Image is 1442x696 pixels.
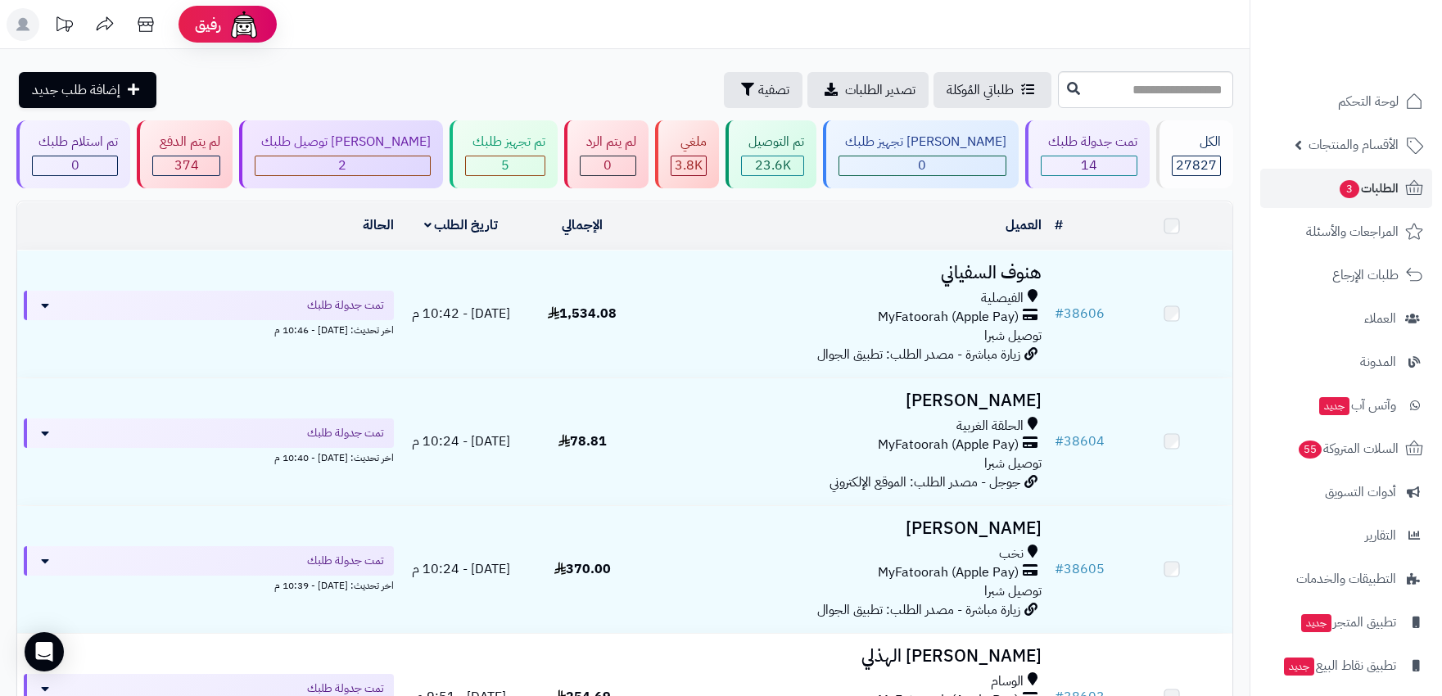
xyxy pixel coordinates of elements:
[33,156,117,175] div: 0
[255,156,430,175] div: 2
[878,308,1019,327] span: MyFatoorah (Apple Pay)
[755,156,791,175] span: 23.6K
[548,304,617,323] span: 1,534.08
[228,8,260,41] img: ai-face.png
[671,156,706,175] div: 3844
[195,15,221,34] span: رفيق
[1260,386,1432,425] a: وآتس آبجديد
[984,581,1042,601] span: توصيل شبرا
[878,563,1019,582] span: MyFatoorah (Apple Pay)
[933,72,1051,108] a: طلباتي المُوكلة
[1260,169,1432,208] a: الطلبات3
[32,80,120,100] span: إضافة طلب جديد
[1260,212,1432,251] a: المراجعات والأسئلة
[724,72,802,108] button: تصفية
[1296,567,1396,590] span: التطبيقات والخدمات
[363,215,394,235] a: الحالة
[1006,215,1042,235] a: العميل
[947,80,1014,100] span: طلباتي المُوكلة
[741,133,803,151] div: تم التوصيل
[671,133,707,151] div: ملغي
[1365,524,1396,547] span: التقارير
[174,156,199,175] span: 374
[845,80,915,100] span: تصدير الطلبات
[1298,441,1322,459] span: 55
[1041,133,1137,151] div: تمت جدولة طلبك
[412,432,510,451] span: [DATE] - 10:24 م
[1081,156,1097,175] span: 14
[820,120,1022,188] a: [PERSON_NAME] تجهيز طلبك 0
[25,632,64,671] div: Open Intercom Messenger
[878,436,1019,454] span: MyFatoorah (Apple Pay)
[817,600,1020,620] span: زيارة مباشرة - مصدر الطلب: تطبيق الجوال
[1176,156,1217,175] span: 27827
[839,133,1006,151] div: [PERSON_NAME] تجهيز طلبك
[43,8,84,45] a: تحديثات المنصة
[580,133,636,151] div: لم يتم الرد
[981,289,1024,308] span: الفيصلية
[1055,304,1105,323] a: #38606
[1055,432,1105,451] a: #38604
[1332,264,1399,287] span: طلبات الإرجاع
[1301,614,1331,632] span: جديد
[32,133,118,151] div: تم استلام طلبك
[558,432,607,451] span: 78.81
[562,215,603,235] a: الإجمالي
[649,647,1041,666] h3: [PERSON_NAME] الهذلي
[307,553,384,569] span: تمت جدولة طلبك
[1260,472,1432,512] a: أدوات التسويق
[675,156,703,175] span: 3.8K
[1055,559,1105,579] a: #38605
[1022,120,1152,188] a: تمت جدولة طلبك 14
[1297,437,1399,460] span: السلات المتروكة
[1055,215,1063,235] a: #
[999,545,1024,563] span: نخب
[1306,220,1399,243] span: المراجعات والأسئلة
[307,425,384,441] span: تمت جدولة طلبك
[1172,133,1221,151] div: الكل
[918,156,926,175] span: 0
[1260,559,1432,599] a: التطبيقات والخدمات
[1153,120,1236,188] a: الكل27827
[984,326,1042,346] span: توصيل شبرا
[1309,133,1399,156] span: الأقسام والمنتجات
[1339,180,1359,199] span: 3
[649,264,1041,282] h3: هنوف السفياني
[1331,12,1426,47] img: logo-2.png
[1338,177,1399,200] span: الطلبات
[466,156,544,175] div: 5
[501,156,509,175] span: 5
[1360,350,1396,373] span: المدونة
[649,391,1041,410] h3: [PERSON_NAME]
[829,472,1020,492] span: جوجل - مصدر الطلب: الموقع الإلكتروني
[24,320,394,337] div: اخر تحديث: [DATE] - 10:46 م
[1284,658,1314,676] span: جديد
[984,454,1042,473] span: توصيل شبرا
[581,156,635,175] div: 0
[1338,90,1399,113] span: لوحة التحكم
[153,156,219,175] div: 374
[338,156,346,175] span: 2
[991,672,1024,691] span: الوسام
[554,559,611,579] span: 370.00
[603,156,612,175] span: 0
[71,156,79,175] span: 0
[1325,481,1396,504] span: أدوات التسويق
[1260,429,1432,468] a: السلات المتروكة55
[1042,156,1136,175] div: 14
[1282,654,1396,677] span: تطبيق نقاط البيع
[1260,299,1432,338] a: العملاء
[19,72,156,108] a: إضافة طلب جديد
[807,72,929,108] a: تصدير الطلبات
[255,133,431,151] div: [PERSON_NAME] توصيل طلبك
[1260,255,1432,295] a: طلبات الإرجاع
[1300,611,1396,634] span: تطبيق المتجر
[1260,82,1432,121] a: لوحة التحكم
[24,448,394,465] div: اخر تحديث: [DATE] - 10:40 م
[742,156,802,175] div: 23588
[446,120,560,188] a: تم تجهيز طلبك 5
[13,120,133,188] a: تم استلام طلبك 0
[649,519,1041,538] h3: [PERSON_NAME]
[1260,646,1432,685] a: تطبيق نقاط البيعجديد
[1055,432,1064,451] span: #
